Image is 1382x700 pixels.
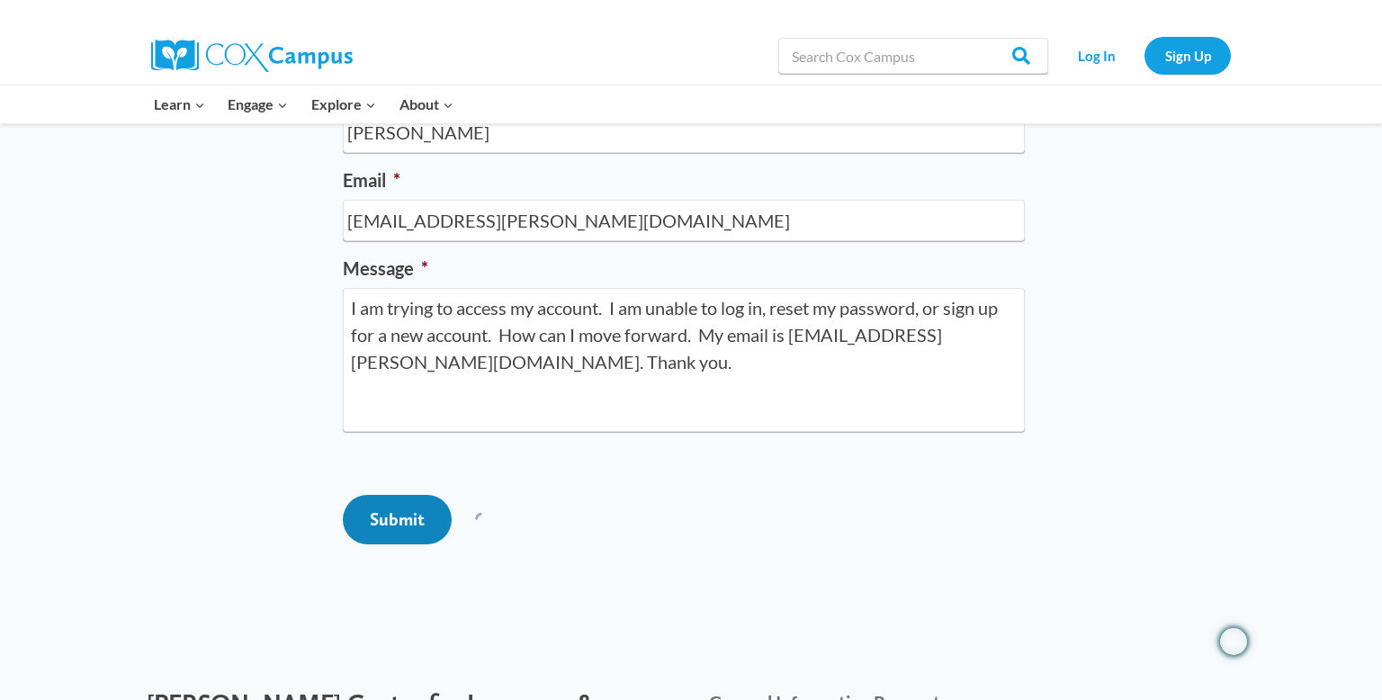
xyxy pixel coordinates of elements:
[217,85,301,123] button: Child menu of Engage
[300,85,388,123] button: Child menu of Explore
[151,40,353,72] img: Cox Campus
[343,256,1025,280] label: Message
[343,168,1025,192] label: Email
[1057,37,1135,74] a: Log In
[142,85,464,123] nav: Primary Navigation
[343,495,452,544] input: Submit
[1144,37,1231,74] a: Sign Up
[388,85,465,123] button: Child menu of About
[778,38,1048,74] input: Search Cox Campus
[1057,37,1231,74] nav: Secondary Navigation
[142,85,217,123] button: Child menu of Learn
